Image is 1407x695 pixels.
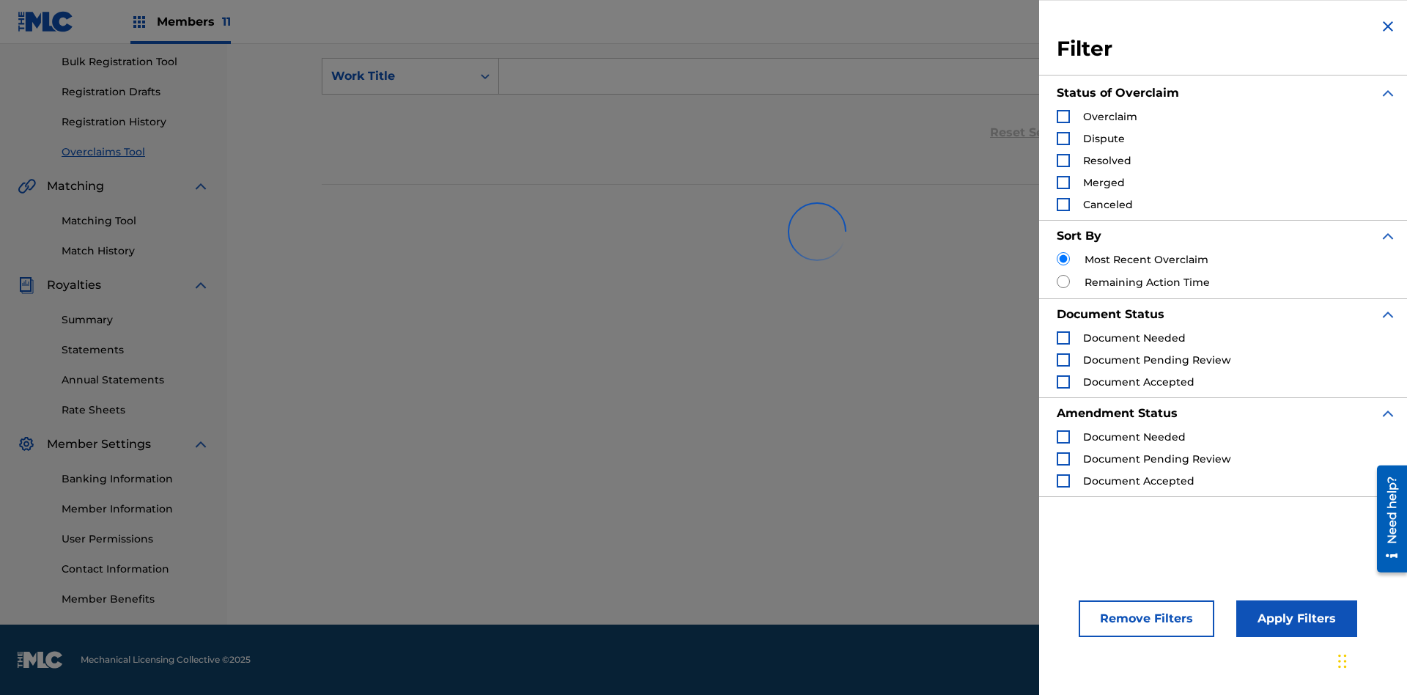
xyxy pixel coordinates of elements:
img: expand [192,435,210,453]
img: Top Rightsholders [130,13,148,31]
span: Royalties [47,276,101,294]
a: Matching Tool [62,213,210,229]
img: expand [1379,306,1397,323]
span: 11 [222,15,231,29]
span: Matching [47,177,104,195]
span: Document Accepted [1083,474,1194,488]
img: preloader [778,193,857,271]
span: Document Pending Review [1083,452,1231,466]
a: Bulk Registration Tool [62,54,210,70]
img: expand [1379,405,1397,422]
button: Remove Filters [1079,600,1214,637]
div: Work Title [331,67,463,85]
a: User Permissions [62,532,210,547]
span: Document Accepted [1083,375,1194,389]
img: expand [192,276,210,294]
span: Overclaim [1083,110,1137,123]
button: Apply Filters [1236,600,1357,637]
span: Member Settings [47,435,151,453]
iframe: Resource Center [1366,460,1407,580]
img: expand [192,177,210,195]
img: MLC Logo [18,11,74,32]
img: expand [1379,227,1397,245]
img: Royalties [18,276,35,294]
a: Member Benefits [62,592,210,607]
span: Merged [1083,176,1125,189]
a: Rate Sheets [62,402,210,418]
a: Statements [62,342,210,358]
a: Contact Information [62,562,210,577]
label: Remaining Action Time [1085,275,1210,290]
strong: Status of Overclaim [1057,86,1179,100]
a: Overclaims Tool [62,144,210,160]
iframe: Chat Widget [1334,625,1407,695]
strong: Amendment Status [1057,406,1178,420]
span: Members [157,13,231,30]
a: Registration Drafts [62,84,210,100]
img: expand [1379,84,1397,102]
form: Search Form [322,58,1312,162]
img: Member Settings [18,435,35,453]
span: Document Needed [1083,331,1186,345]
div: Drag [1338,639,1347,683]
img: close [1379,18,1397,35]
a: Match History [62,243,210,259]
span: Document Pending Review [1083,353,1231,367]
span: Document Needed [1083,430,1186,444]
strong: Document Status [1057,307,1164,321]
span: Resolved [1083,154,1131,167]
h3: Filter [1057,36,1397,62]
span: Mechanical Licensing Collective © 2025 [81,653,251,666]
img: logo [18,651,63,669]
a: Annual Statements [62,372,210,388]
img: Matching [18,177,36,195]
span: Dispute [1083,132,1125,145]
a: Banking Information [62,471,210,487]
a: Registration History [62,114,210,130]
a: Summary [62,312,210,328]
a: Member Information [62,501,210,517]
